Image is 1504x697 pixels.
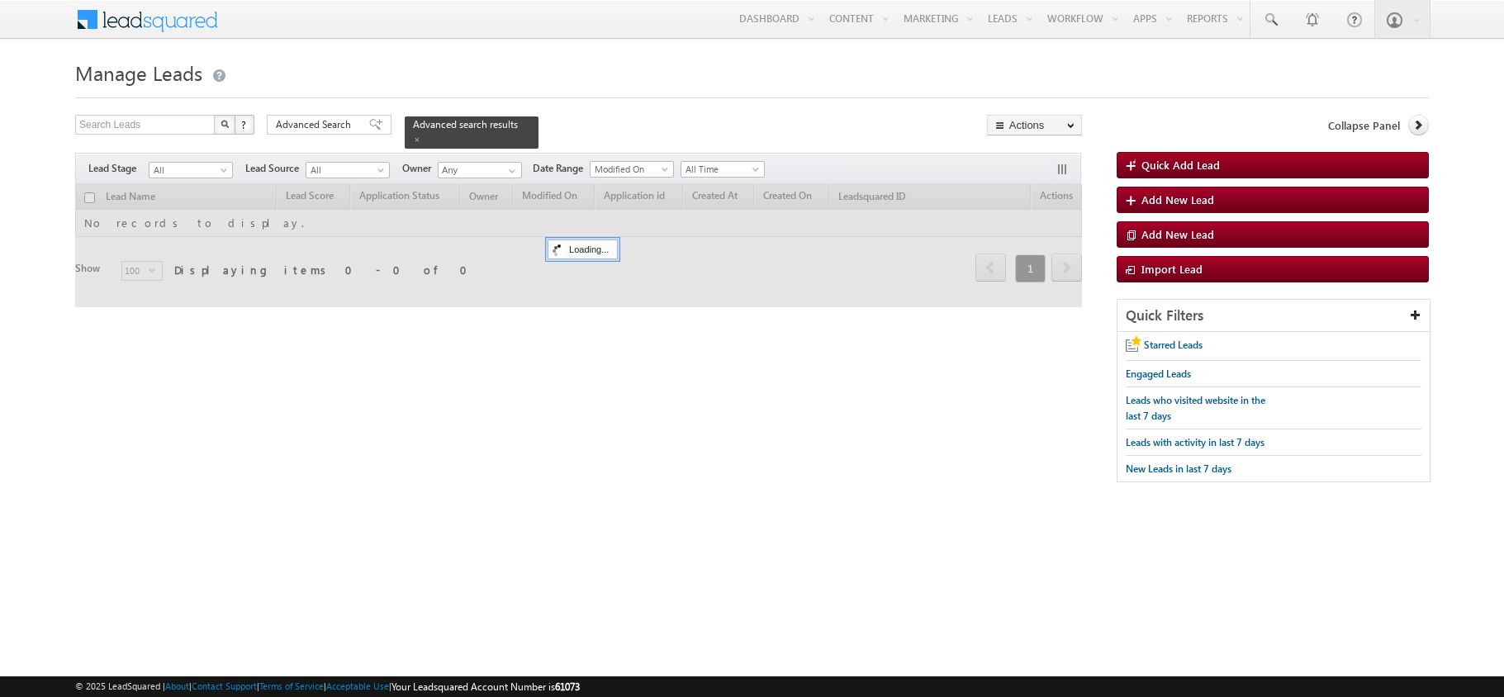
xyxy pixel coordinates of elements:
span: Lead Stage [88,161,149,176]
span: Advanced search results [413,118,518,130]
span: © 2025 LeadSquared | | | | | [75,679,580,695]
a: About [165,680,189,691]
a: All [306,162,390,178]
span: All [306,163,385,178]
span: Advanced Search [276,117,356,132]
span: Import Lead [1141,262,1203,276]
span: Owner [402,161,438,176]
span: Add New Lead [1141,192,1214,206]
span: Lead Source [245,161,306,176]
a: Acceptable Use [326,680,389,691]
span: Engaged Leads [1126,367,1191,380]
span: Add New Lead [1141,227,1214,241]
span: 61073 [555,680,580,693]
span: Collapse Panel [1328,118,1400,133]
span: Date Range [533,161,590,176]
span: Quick Add Lead [1141,158,1220,172]
span: Leads with activity in last 7 days [1126,436,1264,448]
span: All Time [681,162,760,177]
img: Search [221,120,229,128]
span: Modified On [591,162,669,177]
span: New Leads in last 7 days [1126,462,1231,475]
a: Terms of Service [259,680,324,691]
a: Modified On [590,161,674,178]
input: Type to Search [438,162,522,178]
a: Show All Items [500,163,520,179]
div: Quick Filters [1117,300,1430,332]
a: All [149,162,233,178]
span: ? [241,117,249,131]
span: Your Leadsquared Account Number is [391,680,580,693]
button: ? [235,115,254,135]
span: Starred Leads [1144,339,1203,351]
button: Actions [987,115,1082,135]
span: All [149,163,228,178]
div: Loading... [548,239,618,259]
a: Contact Support [192,680,257,691]
a: All Time [681,161,765,178]
span: Leads who visited website in the last 7 days [1126,394,1265,422]
span: Manage Leads [75,59,202,86]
